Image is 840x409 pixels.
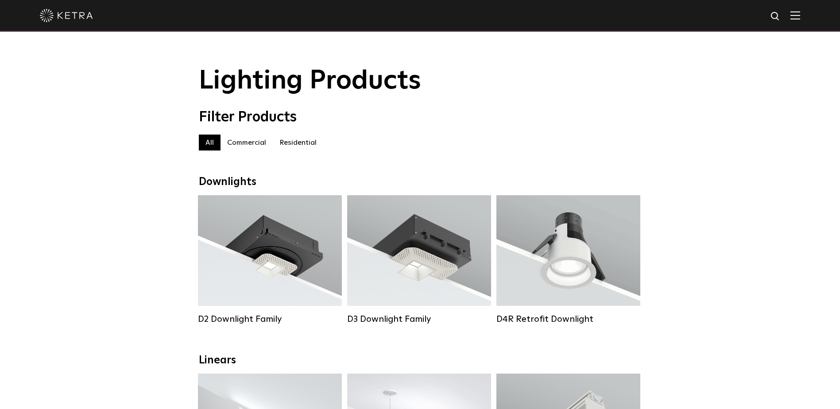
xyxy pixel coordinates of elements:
div: D3 Downlight Family [347,314,491,324]
a: D3 Downlight Family Lumen Output:700 / 900 / 1100Colors:White / Black / Silver / Bronze / Paintab... [347,195,491,324]
div: D2 Downlight Family [198,314,342,324]
div: Filter Products [199,109,642,126]
label: Residential [273,135,323,150]
div: Linears [199,354,642,367]
a: D4R Retrofit Downlight Lumen Output:800Colors:White / BlackBeam Angles:15° / 25° / 40° / 60°Watta... [496,195,640,324]
span: Lighting Products [199,68,421,94]
a: D2 Downlight Family Lumen Output:1200Colors:White / Black / Gloss Black / Silver / Bronze / Silve... [198,195,342,324]
label: All [199,135,221,150]
div: Downlights [199,176,642,189]
img: Hamburger%20Nav.svg [790,11,800,19]
label: Commercial [221,135,273,150]
img: ketra-logo-2019-white [40,9,93,22]
img: search icon [770,11,781,22]
div: D4R Retrofit Downlight [496,314,640,324]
